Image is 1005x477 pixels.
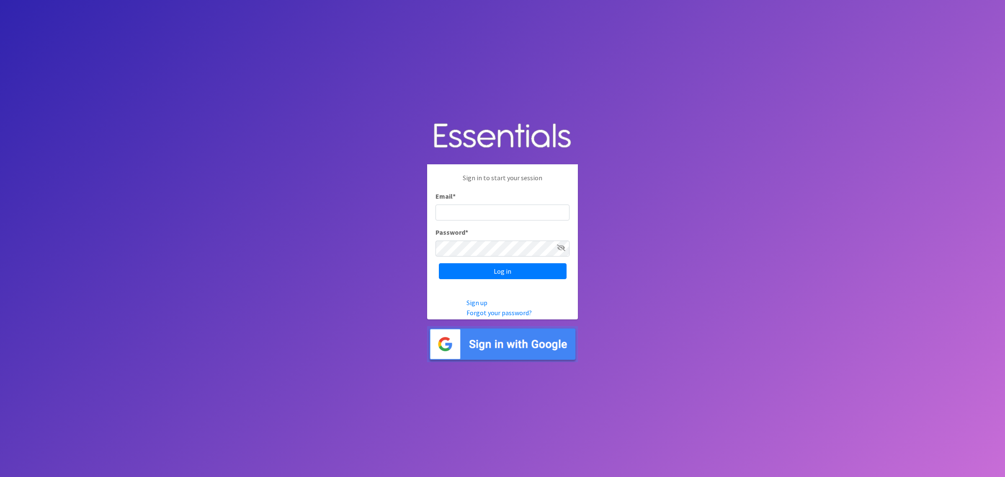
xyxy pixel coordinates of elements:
abbr: required [465,228,468,236]
img: Human Essentials [427,115,578,158]
a: Sign up [466,298,487,307]
a: Forgot your password? [466,308,532,317]
img: Sign in with Google [427,326,578,363]
label: Password [435,227,468,237]
p: Sign in to start your session [435,173,569,191]
input: Log in [439,263,567,279]
abbr: required [453,192,456,200]
label: Email [435,191,456,201]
